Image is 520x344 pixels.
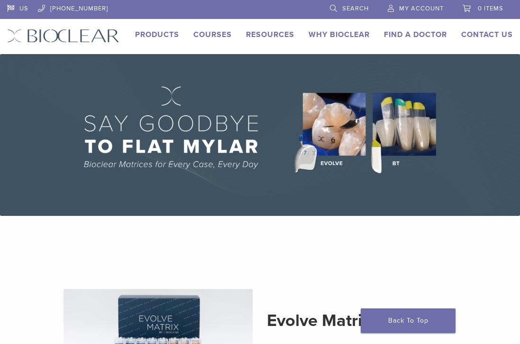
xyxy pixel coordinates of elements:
span: 0 items [478,5,503,12]
a: Find A Doctor [384,30,447,39]
img: Bioclear [7,29,119,43]
span: Search [342,5,369,12]
a: Why Bioclear [309,30,370,39]
span: My Account [399,5,444,12]
a: Contact Us [461,30,513,39]
a: Back To Top [361,308,456,333]
h2: Evolve Matrix [267,309,456,332]
a: Resources [246,30,294,39]
a: Products [135,30,179,39]
a: Courses [193,30,232,39]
